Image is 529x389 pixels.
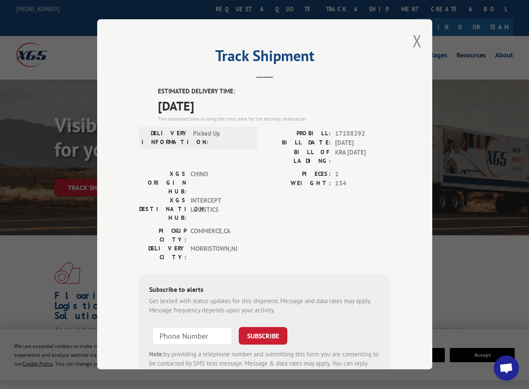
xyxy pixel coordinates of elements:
[191,196,247,222] span: INTERCEPT LOGISTICS
[158,87,390,97] label: ESTIMATED DELIVERY TIME:
[158,115,390,123] div: The estimated time is using the time zone for the delivery destination.
[149,296,380,315] div: Get texted with status updates for this shipment. Message and data rates may apply. Message frequ...
[142,129,189,147] label: DELIVERY INFORMATION:
[139,50,390,66] h2: Track Shipment
[149,350,164,358] strong: Note:
[265,148,331,165] label: BILL OF LADING:
[265,170,331,179] label: PIECES:
[335,179,390,189] span: 134
[265,139,331,148] label: BILL DATE:
[139,244,186,262] label: DELIVERY CITY:
[335,170,390,179] span: 2
[265,129,331,139] label: PROBILL:
[149,350,380,378] div: by providing a telephone number and submitting this form you are consenting to be contacted by SM...
[152,327,232,345] input: Phone Number
[239,327,287,345] button: SUBSCRIBE
[149,284,380,296] div: Subscribe to alerts
[413,30,422,52] button: Close modal
[191,227,247,244] span: COMMERCE , CA
[193,129,250,147] span: Picked Up
[139,227,186,244] label: PICKUP CITY:
[139,196,186,222] label: XGS DESTINATION HUB:
[335,148,390,165] span: KRA [DATE]
[335,129,390,139] span: 17108292
[139,170,186,196] label: XGS ORIGIN HUB:
[191,244,247,262] span: MORRISTOWN , NJ
[158,96,390,115] span: [DATE]
[265,179,331,189] label: WEIGHT:
[494,356,519,381] div: Open chat
[335,139,390,148] span: [DATE]
[191,170,247,196] span: CHINO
